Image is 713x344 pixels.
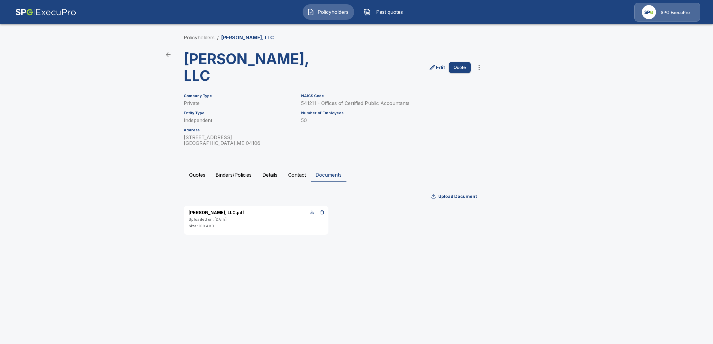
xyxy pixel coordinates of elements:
p: [PERSON_NAME], LLC [221,34,274,41]
p: Private [184,100,294,106]
p: Upload Document [438,193,477,199]
p: Independent [184,118,294,123]
img: Agency Icon [642,5,656,19]
span: Size: [189,224,198,228]
span: Past quotes [373,8,406,16]
h6: Entity Type [184,111,294,115]
button: Binders/Policies [211,168,256,182]
button: Past quotes IconPast quotes [359,4,411,20]
p: [DATE] [189,217,326,222]
a: Agency IconSPG ExecuPro [634,3,700,22]
img: Policyholders Icon [307,8,314,16]
a: edit [427,63,446,72]
p: SPG ExecuPro [661,10,690,16]
p: Edit [436,64,445,71]
h6: Address [184,128,294,132]
img: Past quotes Icon [364,8,371,16]
h6: Company Type [184,94,294,98]
h6: NAICS Code [301,94,470,98]
button: Policyholders IconPolicyholders [303,4,354,20]
button: Contact [283,168,311,182]
p: 541211 - Offices of Certified Public Accountants [301,100,470,106]
p: 180.4 KB [189,223,326,229]
h6: Number of Employees [301,111,470,115]
div: policyholder tabs [184,168,530,182]
button: Quote [449,62,471,73]
span: Uploaded on: [189,217,214,222]
span: Policyholders [317,8,350,16]
button: Upload Document [430,192,479,201]
p: [PERSON_NAME], LLC.pdf [189,209,307,216]
button: Quotes [184,168,211,182]
nav: breadcrumb [184,34,274,41]
a: Policyholders [184,34,215,40]
button: Documents [311,168,346,182]
img: AA Logo [15,3,76,22]
h3: [PERSON_NAME], LLC [184,51,332,84]
li: / [217,34,219,41]
p: 50 [301,118,470,123]
button: Details [256,168,283,182]
a: back [162,49,174,61]
p: [STREET_ADDRESS] [GEOGRAPHIC_DATA] , ME 04106 [184,135,294,146]
button: more [473,61,485,73]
